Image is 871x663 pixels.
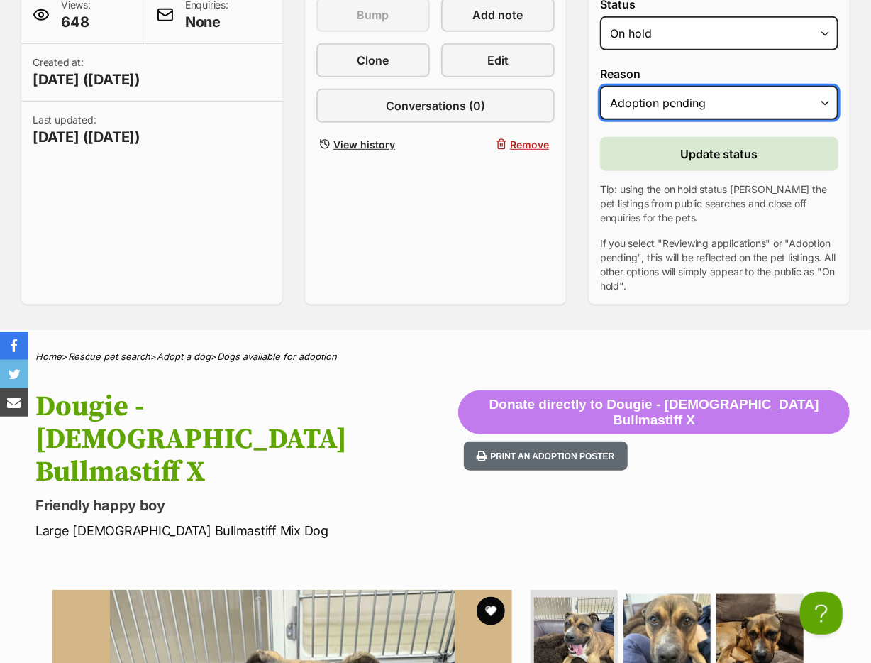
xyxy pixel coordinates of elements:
[68,351,150,362] a: Rescue pet search
[217,351,337,362] a: Dogs available for adoption
[600,137,838,171] button: Update status
[600,236,838,293] p: If you select "Reviewing applications" or "Adoption pending", this will be reflected on the pet l...
[316,43,430,77] a: Clone
[464,442,627,471] button: Print an adoption poster
[357,52,389,69] span: Clone
[681,146,758,163] span: Update status
[333,137,395,152] span: View history
[473,6,523,23] span: Add note
[35,351,62,362] a: Home
[357,6,389,23] span: Bump
[35,390,458,488] h1: Dougie - [DEMOGRAPHIC_DATA] Bullmastiff X
[185,12,228,32] span: None
[316,89,555,123] a: Conversations (0)
[386,97,485,114] span: Conversations (0)
[487,52,509,69] span: Edit
[600,67,838,80] label: Reason
[477,597,505,625] button: favourite
[800,592,843,635] iframe: Help Scout Beacon - Open
[33,113,140,147] p: Last updated:
[61,12,91,32] span: 648
[458,390,850,434] button: Donate directly to Dougie - [DEMOGRAPHIC_DATA] Bullmastiff X
[441,134,555,155] button: Remove
[441,43,555,77] a: Edit
[33,55,140,89] p: Created at:
[316,134,430,155] a: View history
[600,182,838,225] p: Tip: using the on hold status [PERSON_NAME] the pet listings from public searches and close off e...
[157,351,211,362] a: Adopt a dog
[510,137,549,152] span: Remove
[33,70,140,89] span: [DATE] ([DATE])
[35,521,458,540] p: Large [DEMOGRAPHIC_DATA] Bullmastiff Mix Dog
[33,127,140,147] span: [DATE] ([DATE])
[35,495,458,515] p: Friendly happy boy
